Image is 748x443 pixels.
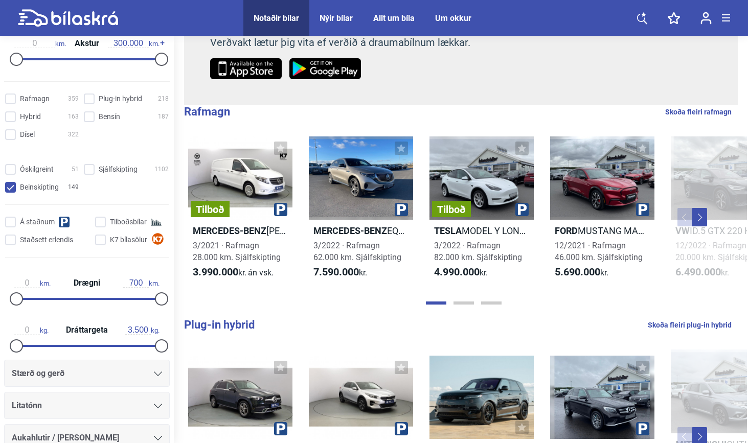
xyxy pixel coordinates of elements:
[434,266,488,278] span: kr.
[158,111,169,122] span: 187
[435,13,471,23] a: Um okkur
[14,39,66,48] span: km.
[193,266,238,278] b: 3.990.000
[158,94,169,104] span: 218
[675,266,721,278] b: 6.490.000
[14,278,51,288] span: km.
[20,111,41,122] span: Hybrid
[99,111,120,122] span: Bensín
[154,164,169,175] span: 1102
[99,164,138,175] span: Sjálfskipting
[110,235,147,245] span: K7 bílasölur
[675,266,729,278] span: kr.
[313,225,387,236] b: Mercedes-Benz
[72,39,102,48] span: Akstur
[184,105,230,118] b: Rafmagn
[426,301,446,305] button: Page 1
[309,225,413,237] h2: EQC 400 PROGRESSIVE 4MATIC
[313,241,401,262] span: 3/2022 · Rafmagn 62.000 km. Sjálfskipting
[68,111,79,122] span: 163
[20,94,50,104] span: Rafmagn
[437,204,466,215] span: Tilboð
[188,225,292,237] h2: [PERSON_NAME] E BUISNESS
[434,225,462,236] b: Tesla
[454,301,474,305] button: Page 2
[68,182,79,193] span: 149
[20,217,55,227] span: Á staðnum
[20,182,59,193] span: Beinskipting
[193,266,274,278] span: kr.
[373,13,415,23] a: Allt um bíla
[254,13,299,23] a: Notaðir bílar
[429,225,534,237] h2: MODEL Y LONG RANGE
[193,225,266,236] b: Mercedes-Benz
[692,208,707,226] button: Next
[429,136,534,288] a: TilboðTeslaMODEL Y LONG RANGE3/2022 · Rafmagn82.000 km. Sjálfskipting4.990.000kr.
[125,325,160,335] span: kg.
[434,266,480,278] b: 4.990.000
[184,318,255,331] b: Plug-in hybrid
[63,326,110,334] span: Dráttargeta
[700,12,712,25] img: user-login.svg
[550,225,654,237] h2: MUSTANG MACH-E PREMIUM LR
[555,241,643,262] span: 12/2021 · Rafmagn 46.000 km. Sjálfskipting
[14,325,49,335] span: kg.
[99,94,142,104] span: Plug-in hybrid
[320,13,353,23] a: Nýir bílar
[481,301,502,305] button: Page 3
[110,217,147,227] span: Tilboðsbílar
[555,266,600,278] b: 5.690.000
[550,136,654,288] a: FordMUSTANG MACH-E PREMIUM LR12/2021 · Rafmagn46.000 km. Sjálfskipting5.690.000kr.
[193,241,281,262] span: 3/2021 · Rafmagn 28.000 km. Sjálfskipting
[20,129,35,140] span: Dísel
[12,399,42,413] span: Litatónn
[188,136,292,288] a: TilboðMercedes-Benz[PERSON_NAME] E BUISNESS3/2021 · Rafmagn28.000 km. Sjálfskipting3.990.000kr.
[555,266,608,278] span: kr.
[68,129,79,140] span: 322
[72,164,79,175] span: 51
[108,39,160,48] span: km.
[20,164,54,175] span: Óskilgreint
[20,235,73,245] span: Staðsett erlendis
[309,136,413,288] a: Mercedes-BenzEQC 400 PROGRESSIVE 4MATIC3/2022 · Rafmagn62.000 km. Sjálfskipting7.590.000kr.
[434,241,522,262] span: 3/2022 · Rafmagn 82.000 km. Sjálfskipting
[648,318,732,332] a: Skoða fleiri plug-in hybrid
[675,225,690,236] b: VW
[677,208,693,226] button: Previous
[196,204,224,215] span: Tilboð
[68,94,79,104] span: 359
[12,366,64,381] span: Stærð og gerð
[555,225,578,236] b: Ford
[123,278,160,288] span: km.
[313,266,367,278] span: kr.
[210,36,497,49] p: Verðvakt lætur þig vita ef verðið á draumabílnum lækkar.
[313,266,359,278] b: 7.590.000
[71,279,103,287] span: Drægni
[665,105,732,119] a: Skoða fleiri rafmagn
